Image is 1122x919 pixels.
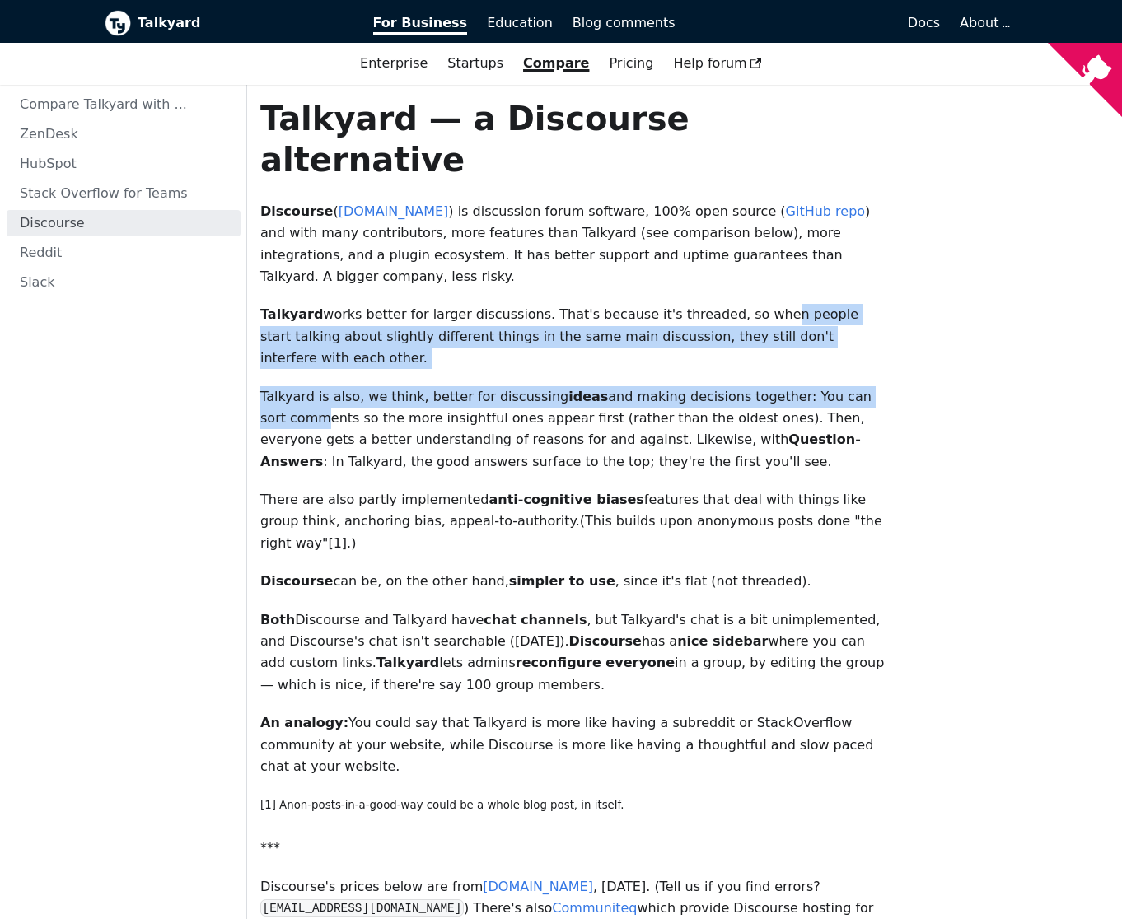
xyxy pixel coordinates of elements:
a: Talkyard logoTalkyard [105,10,350,36]
strong: Discourse [569,633,642,649]
a: [DOMAIN_NAME] [483,879,593,894]
strong: nice sidebar [677,633,768,649]
a: Communiteq [552,900,637,916]
a: Compare Talkyard with ... [7,91,241,118]
span: Blog comments [573,15,676,30]
strong: Talkyard [260,306,323,322]
a: Compare [523,55,589,71]
h1: Talkyard — a Discourse alternative [260,98,891,180]
span: Docs [908,15,940,30]
a: Pricing [599,49,663,77]
strong: Discourse [260,573,333,589]
p: can be, on the other hand, , since it's flat (not threaded). [260,571,891,592]
a: GitHub repo [786,203,866,219]
a: Docs [685,9,951,37]
p: ( ) is discussion forum software, 100% open source ( ) and with many contributors, more features ... [260,201,891,288]
p: You could say that Talkyard is more like having a subreddit or StackOverflow community at your we... [260,712,891,777]
a: Enterprise [350,49,437,77]
strong: Both [260,612,295,627]
a: [DOMAIN_NAME] [339,203,449,219]
p: Discourse and Talkyard have , but Talkyard's chat is a bit unimplemented, and Discourse's chat is... [260,609,891,697]
strong: chat channels [484,612,587,627]
small: [1] Anon-posts-in-a-good-way could be a whole blog post, in itself. [260,799,624,811]
strong: simpler to use [509,573,615,589]
span: Education [487,15,553,30]
strong: Question-Answers [260,432,861,469]
strong: Talkyard [376,655,439,670]
strong: reconfigure everyone [516,655,675,670]
p: works better for larger discussions. That's because it's threaded, so when people start talking a... [260,304,891,369]
strong: ideas [568,389,608,404]
a: Education [477,9,563,37]
strong: anti-cognitive biases [489,492,643,507]
a: Blog comments [563,9,685,37]
span: Help forum [673,55,762,71]
img: Talkyard logo [105,10,131,36]
a: For Business [363,9,478,37]
p: There are also partly implemented features that deal with things like group think, anchoring bias... [260,489,891,554]
a: ZenDesk [7,121,241,147]
b: Talkyard [138,12,350,34]
a: Discourse [7,210,241,236]
code: [EMAIL_ADDRESS][DOMAIN_NAME] [260,899,464,917]
a: Startups [437,49,513,77]
a: Stack Overflow for Teams [7,180,241,207]
a: Reddit [7,240,241,266]
span: For Business [373,15,468,35]
a: Slack [7,269,241,296]
a: About [960,15,1007,30]
strong: An analogy: [260,715,348,730]
strong: Discourse [260,203,333,219]
a: HubSpot [7,151,241,177]
p: Talkyard is also, we think, better for discussing and making decisions together: You can sort com... [260,386,891,473]
a: Help forum [663,49,772,77]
